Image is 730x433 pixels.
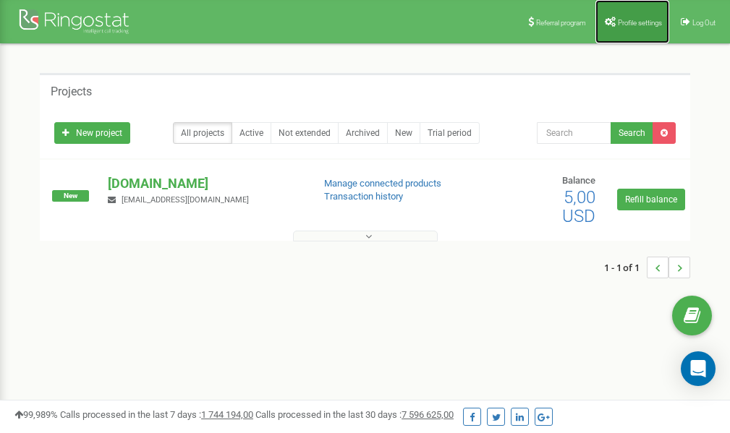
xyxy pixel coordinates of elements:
[617,189,685,210] a: Refill balance
[54,122,130,144] a: New project
[108,174,300,193] p: [DOMAIN_NAME]
[604,242,690,293] nav: ...
[562,175,595,186] span: Balance
[51,85,92,98] h5: Projects
[173,122,232,144] a: All projects
[122,195,249,205] span: [EMAIL_ADDRESS][DOMAIN_NAME]
[201,409,253,420] u: 1 744 194,00
[604,257,647,278] span: 1 - 1 of 1
[537,122,611,144] input: Search
[420,122,480,144] a: Trial period
[324,191,403,202] a: Transaction history
[562,187,595,226] span: 5,00 USD
[271,122,339,144] a: Not extended
[618,19,662,27] span: Profile settings
[255,409,454,420] span: Calls processed in the last 30 days :
[60,409,253,420] span: Calls processed in the last 7 days :
[52,190,89,202] span: New
[611,122,653,144] button: Search
[681,351,716,386] div: Open Intercom Messenger
[692,19,716,27] span: Log Out
[387,122,420,144] a: New
[232,122,271,144] a: Active
[338,122,388,144] a: Archived
[402,409,454,420] u: 7 596 625,00
[536,19,586,27] span: Referral program
[14,409,58,420] span: 99,989%
[324,178,441,189] a: Manage connected products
